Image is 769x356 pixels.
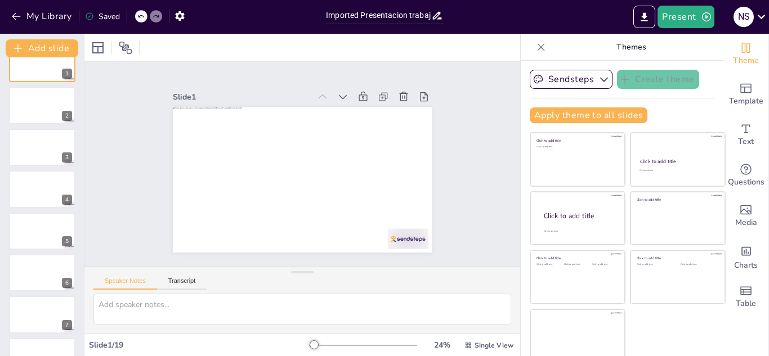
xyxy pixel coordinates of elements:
[536,263,562,266] div: Click to add text
[723,115,768,155] div: Add text boxes
[637,263,672,266] div: Click to add text
[9,45,75,82] div: 1
[723,34,768,74] div: Change the overall theme
[157,277,207,290] button: Transcript
[475,341,513,350] span: Single View
[9,170,75,208] div: 4
[637,197,717,201] div: Click to add title
[733,55,759,67] span: Theme
[723,277,768,317] div: Add a table
[62,111,72,121] div: 2
[723,236,768,277] div: Add charts and graphs
[633,6,655,28] button: Export to PowerPoint
[640,169,714,172] div: Click to add text
[9,254,75,291] div: 6
[735,217,757,229] span: Media
[8,7,77,25] button: My Library
[9,129,75,166] div: 3
[62,236,72,246] div: 5
[592,263,617,266] div: Click to add text
[723,155,768,196] div: Get real-time input from your audience
[62,278,72,288] div: 6
[544,230,615,233] div: Click to add body
[728,176,764,188] span: Questions
[89,340,309,350] div: Slide 1 / 19
[536,138,617,143] div: Click to add title
[637,256,717,260] div: Click to add title
[93,277,157,290] button: Speaker Notes
[734,7,754,27] div: N S
[564,263,589,266] div: Click to add text
[734,6,754,28] button: N S
[530,70,612,89] button: Sendsteps
[544,211,616,221] div: Click to add title
[62,195,72,205] div: 4
[62,320,72,330] div: 7
[723,74,768,115] div: Add ready made slides
[85,11,120,22] div: Saved
[738,136,754,148] span: Text
[550,34,712,61] p: Themes
[640,158,715,165] div: Click to add title
[6,39,78,57] button: Add slide
[536,256,617,260] div: Click to add title
[530,107,647,123] button: Apply theme to all slides
[326,7,431,24] input: Insert title
[428,340,455,350] div: 24 %
[62,152,72,163] div: 3
[536,146,617,148] div: Click to add text
[723,196,768,236] div: Add images, graphics, shapes or video
[736,298,756,310] span: Table
[658,6,714,28] button: Present
[617,70,699,89] button: Create theme
[119,41,132,55] span: Position
[198,55,332,108] div: Slide 1
[62,69,72,79] div: 1
[89,39,107,57] div: Layout
[9,213,75,250] div: 5
[9,87,75,124] div: 2
[681,263,716,266] div: Click to add text
[734,259,758,272] span: Charts
[9,296,75,333] div: 7
[729,95,763,107] span: Template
